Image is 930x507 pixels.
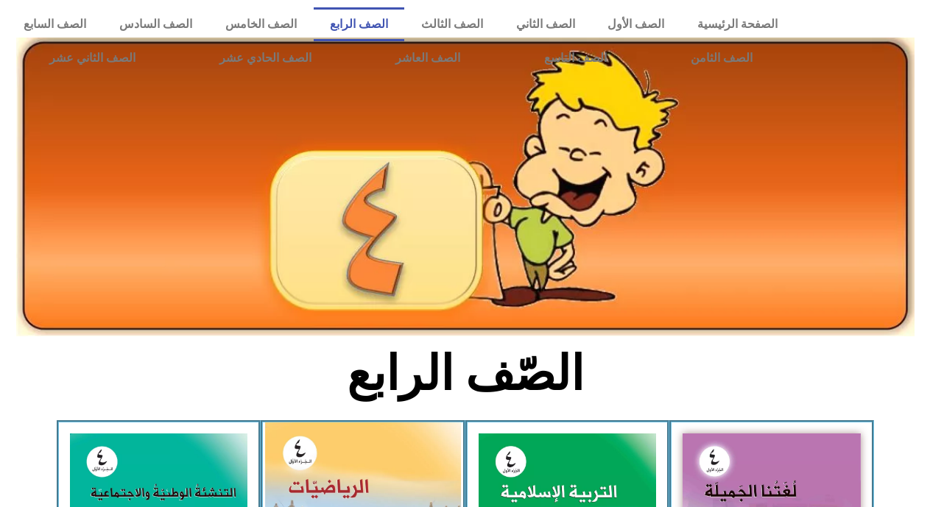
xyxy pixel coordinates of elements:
[209,7,314,41] a: الصف الخامس
[404,7,499,41] a: الصف الثالث
[502,41,649,75] a: الصف التاسع
[353,41,502,75] a: الصف العاشر
[681,7,795,41] a: الصفحة الرئيسية
[314,7,405,41] a: الصف الرابع
[649,41,795,75] a: الصف الثامن
[7,7,103,41] a: الصف السابع
[222,345,708,403] h2: الصّف الرابع
[591,7,681,41] a: الصف الأول
[499,7,591,41] a: الصف الثاني
[103,7,209,41] a: الصف السادس
[7,41,177,75] a: الصف الثاني عشر
[177,41,353,75] a: الصف الحادي عشر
